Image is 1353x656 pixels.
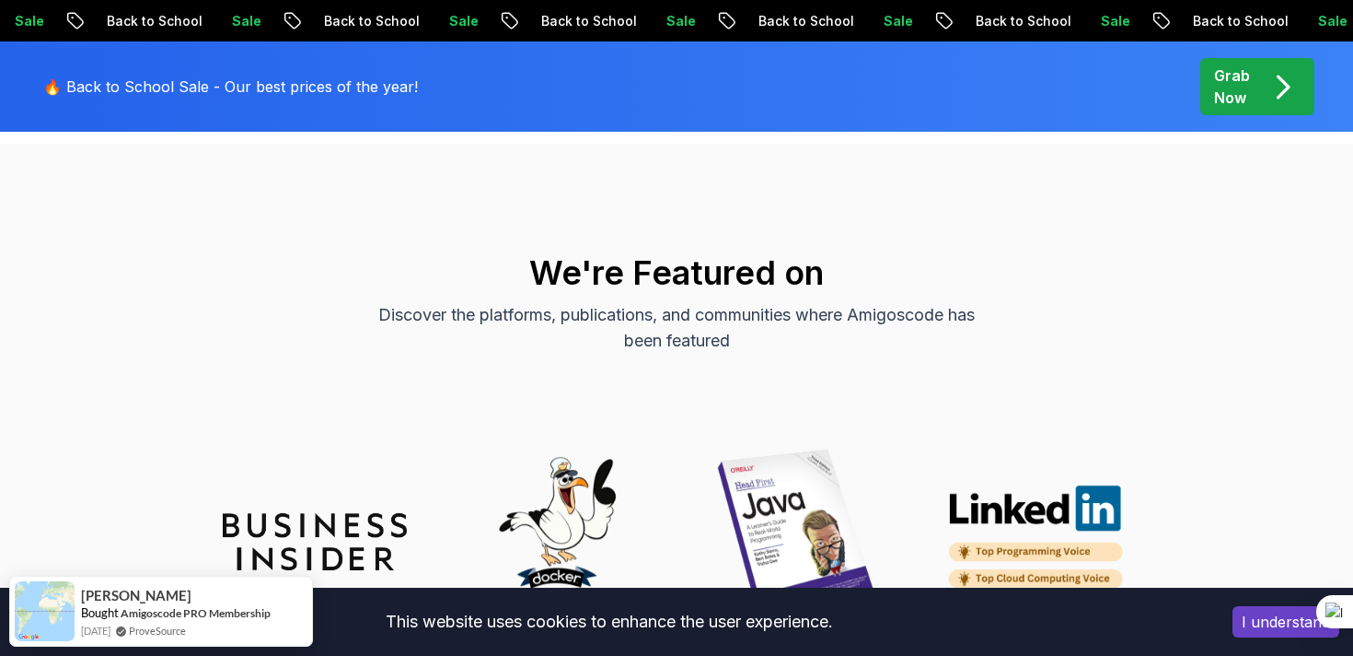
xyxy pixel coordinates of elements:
img: partner_insider [223,513,407,570]
a: Amigoscode PRO Membership [121,605,271,621]
p: Back to School [740,12,865,30]
p: Sale [865,12,924,30]
div: This website uses cookies to enhance the user experience. [14,602,1205,642]
h2: We're Featured on [32,254,1321,291]
p: Sale [214,12,272,30]
a: ProveSource [129,623,186,638]
p: Back to School [523,12,648,30]
button: Accept cookies [1232,606,1339,638]
p: Grab Now [1214,64,1250,109]
span: [PERSON_NAME] [81,588,191,603]
p: Sale [1082,12,1141,30]
p: Discover the platforms, publications, and communities where Amigoscode has been featured [367,302,986,354]
img: partner_java [705,450,889,634]
p: Back to School [306,12,431,30]
img: partner_docker [464,450,648,634]
span: [DATE] [81,623,110,638]
img: partner_linkedin [946,485,1130,598]
span: Bought [81,605,119,620]
p: Back to School [1174,12,1300,30]
p: Sale [648,12,707,30]
img: provesource social proof notification image [15,581,75,641]
p: 🔥 Back to School Sale - Our best prices of the year! [43,76,418,98]
p: Sale [431,12,490,30]
p: Back to School [88,12,214,30]
p: Back to School [957,12,1082,30]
